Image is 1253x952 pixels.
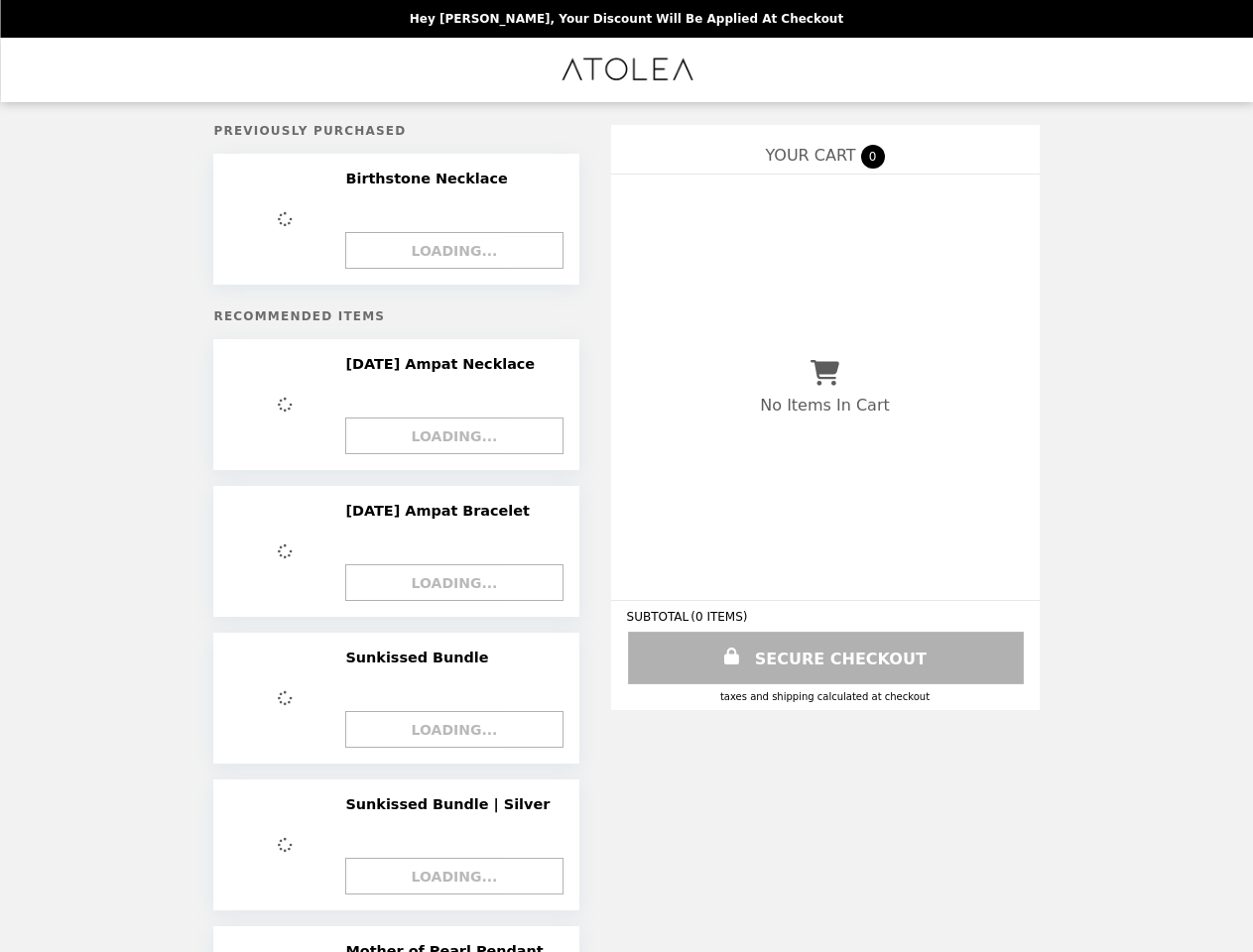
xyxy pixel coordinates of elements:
span: YOUR CART [765,146,855,165]
h2: [DATE] Ampat Bracelet [345,502,537,520]
h2: Sunkissed Bundle | Silver [345,795,558,813]
img: Brand Logo [559,50,694,90]
span: ( 0 ITEMS ) [690,610,747,624]
p: Hey [PERSON_NAME], your discount will be applied at checkout [410,12,843,26]
h2: Sunkissed Bundle [345,649,496,666]
h5: Previously Purchased [213,124,578,138]
span: SUBTOTAL [627,610,691,624]
h5: Recommended Items [213,309,578,323]
div: Taxes and Shipping calculated at checkout [627,691,1024,702]
span: 0 [861,145,885,169]
h2: [DATE] Ampat Necklace [345,355,543,373]
h2: Birthstone Necklace [345,170,515,187]
p: No Items In Cart [760,396,889,415]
